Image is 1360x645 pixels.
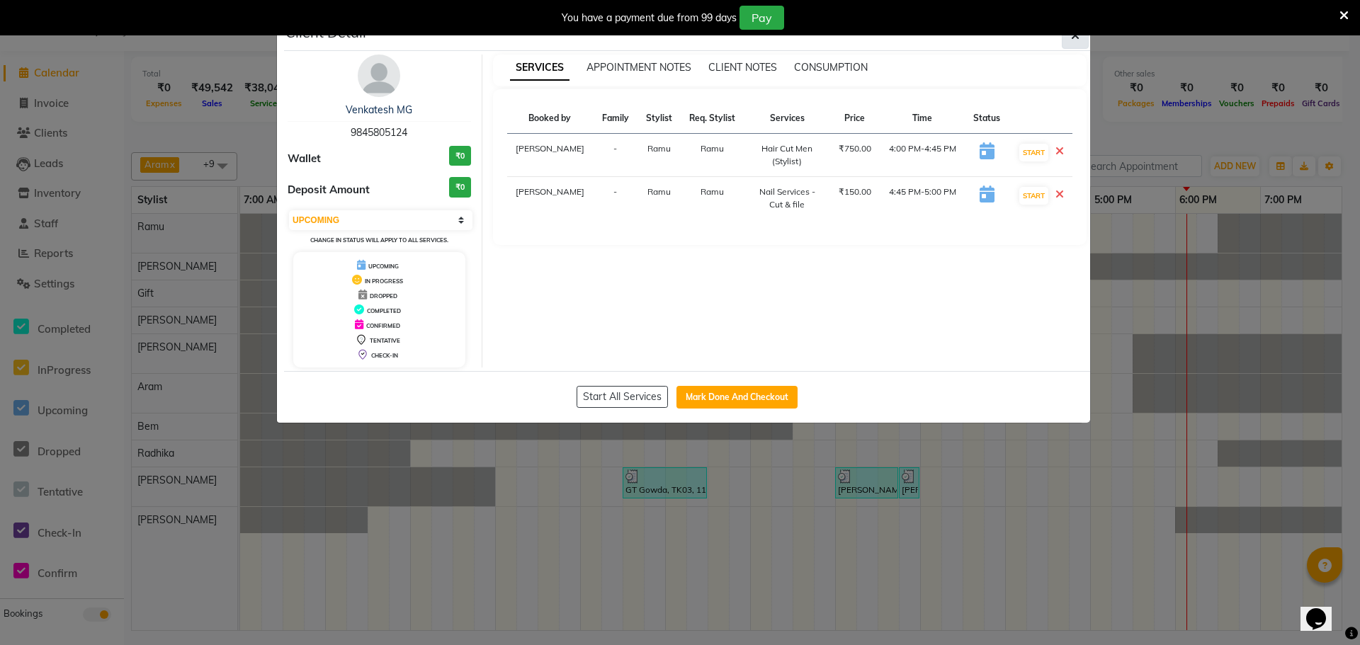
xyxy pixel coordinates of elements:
button: Mark Done And Checkout [676,386,798,409]
th: Time [880,103,965,134]
span: SERVICES [510,55,569,81]
td: [PERSON_NAME] [507,134,594,177]
span: Ramu [701,143,724,154]
span: CLIENT NOTES [708,61,777,74]
span: Ramu [701,186,724,197]
span: UPCOMING [368,263,399,270]
img: avatar [358,55,400,97]
th: Booked by [507,103,594,134]
td: - [593,134,637,177]
div: ₹150.00 [839,185,871,198]
span: 9845805124 [351,126,407,139]
span: CHECK-IN [371,352,398,359]
iframe: chat widget [1300,588,1346,631]
button: START [1019,144,1048,161]
span: IN PROGRESS [365,278,403,285]
div: You have a payment due from 99 days [562,11,737,25]
td: [PERSON_NAME] [507,177,594,220]
h3: ₹0 [449,177,471,198]
td: - [593,177,637,220]
span: DROPPED [370,292,397,299]
span: TENTATIVE [370,337,400,344]
th: Stylist [637,103,681,134]
span: APPOINTMENT NOTES [586,61,691,74]
small: Change in status will apply to all services. [310,236,448,244]
span: Wallet [288,151,321,167]
button: Pay [739,6,784,30]
div: ₹750.00 [839,142,871,155]
td: 4:45 PM-5:00 PM [880,177,965,220]
span: COMPLETED [367,307,401,314]
span: Ramu [647,143,671,154]
button: Start All Services [577,386,668,408]
th: Price [830,103,880,134]
th: Req. Stylist [681,103,744,134]
th: Family [593,103,637,134]
span: CONFIRMED [366,322,400,329]
span: CONSUMPTION [794,61,868,74]
span: Deposit Amount [288,182,370,198]
button: START [1019,187,1048,205]
div: Hair Cut Men (Stylist) [753,142,822,168]
span: Ramu [647,186,671,197]
a: Venkatesh MG [346,103,412,116]
th: Status [965,103,1009,134]
h3: ₹0 [449,146,471,166]
div: Nail Services - Cut & file [753,185,822,211]
th: Services [744,103,830,134]
td: 4:00 PM-4:45 PM [880,134,965,177]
